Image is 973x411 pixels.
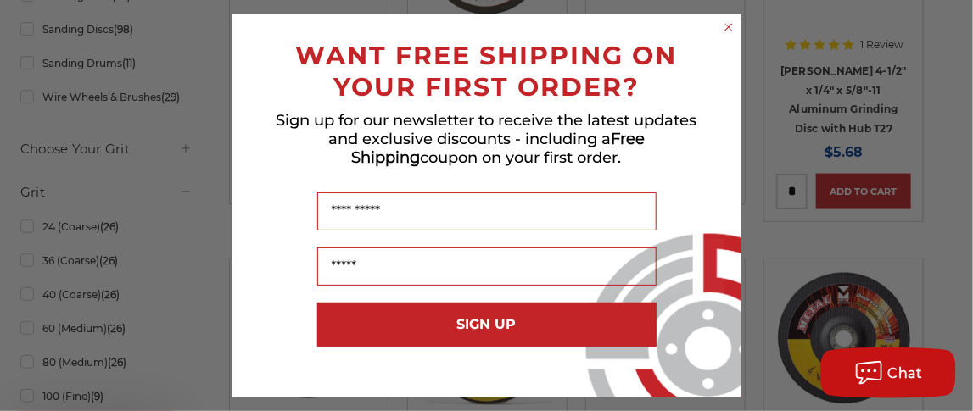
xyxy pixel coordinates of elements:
span: WANT FREE SHIPPING ON YOUR FIRST ORDER? [296,40,678,103]
span: Chat [888,365,923,381]
button: Chat [820,347,956,398]
span: Sign up for our newsletter to receive the latest updates and exclusive discounts - including a co... [277,111,697,167]
button: SIGN UP [317,303,657,347]
span: Free Shipping [352,130,646,167]
input: Email [317,247,657,286]
button: Close dialog [720,19,737,36]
